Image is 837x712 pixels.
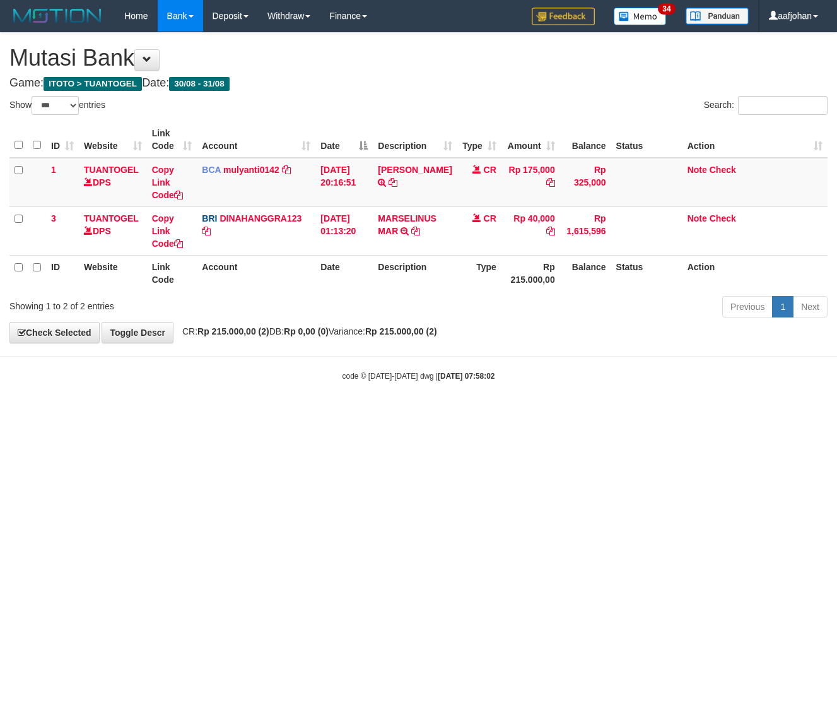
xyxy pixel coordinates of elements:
img: MOTION_logo.png [9,6,105,25]
th: Balance [560,122,611,158]
th: Account [197,255,315,291]
span: CR: DB: Variance: [176,326,437,336]
th: Date [315,255,373,291]
img: Button%20Memo.svg [614,8,667,25]
a: Check [710,213,736,223]
strong: Rp 0,00 (0) [284,326,329,336]
th: Amount: activate to sort column ascending [501,122,560,158]
a: Check Selected [9,322,100,343]
th: Website [79,255,147,291]
th: Status [611,122,682,158]
strong: [DATE] 07:58:02 [438,372,495,381]
span: BRI [202,213,217,223]
th: Date: activate to sort column descending [315,122,373,158]
a: Copy Rp 175,000 to clipboard [546,177,555,187]
th: Description [373,255,457,291]
input: Search: [738,96,828,115]
strong: Rp 215.000,00 (2) [197,326,269,336]
th: ID [46,255,79,291]
td: Rp 175,000 [501,158,560,207]
td: [DATE] 01:13:20 [315,206,373,255]
span: ITOTO > TUANTOGEL [44,77,142,91]
h1: Mutasi Bank [9,45,828,71]
span: 34 [658,3,675,15]
div: Showing 1 to 2 of 2 entries [9,295,339,312]
a: Note [688,165,707,175]
a: Copy MARSELINUS MAR to clipboard [411,226,420,236]
td: Rp 40,000 [501,206,560,255]
a: Copy DINAHANGGRA123 to clipboard [202,226,211,236]
a: 1 [772,296,793,317]
th: Link Code: activate to sort column ascending [147,122,197,158]
img: Feedback.jpg [532,8,595,25]
span: BCA [202,165,221,175]
img: panduan.png [686,8,749,25]
a: Check [710,165,736,175]
a: mulyanti0142 [223,165,279,175]
th: Type: activate to sort column ascending [457,122,501,158]
th: Account: activate to sort column ascending [197,122,315,158]
th: Status [611,255,682,291]
th: Balance [560,255,611,291]
th: Action: activate to sort column ascending [682,122,828,158]
th: Type [457,255,501,291]
th: Link Code [147,255,197,291]
td: [DATE] 20:16:51 [315,158,373,207]
a: DINAHANGGRA123 [219,213,301,223]
th: Action [682,255,828,291]
span: 30/08 - 31/08 [169,77,230,91]
a: Copy Rp 40,000 to clipboard [546,226,555,236]
td: Rp 1,615,596 [560,206,611,255]
a: Toggle Descr [102,322,173,343]
a: Copy mulyanti0142 to clipboard [282,165,291,175]
a: Copy Link Code [152,165,183,200]
a: Copy Link Code [152,213,183,249]
small: code © [DATE]-[DATE] dwg | [342,372,495,381]
th: Description: activate to sort column ascending [373,122,457,158]
td: Rp 325,000 [560,158,611,207]
td: DPS [79,206,147,255]
h4: Game: Date: [9,77,828,90]
a: TUANTOGEL [84,165,139,175]
label: Search: [704,96,828,115]
a: Previous [722,296,773,317]
td: DPS [79,158,147,207]
span: 3 [51,213,56,223]
strong: Rp 215.000,00 (2) [365,326,437,336]
span: CR [484,165,496,175]
select: Showentries [32,96,79,115]
a: Next [793,296,828,317]
span: 1 [51,165,56,175]
a: Note [688,213,707,223]
span: CR [484,213,496,223]
a: Copy JAJA JAHURI to clipboard [389,177,397,187]
th: Rp 215.000,00 [501,255,560,291]
th: Website: activate to sort column ascending [79,122,147,158]
th: ID: activate to sort column ascending [46,122,79,158]
a: [PERSON_NAME] [378,165,452,175]
a: TUANTOGEL [84,213,139,223]
label: Show entries [9,96,105,115]
a: MARSELINUS MAR [378,213,436,236]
